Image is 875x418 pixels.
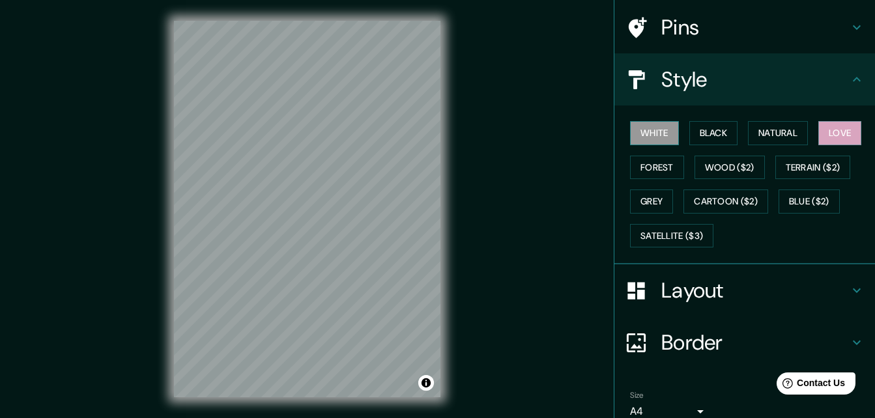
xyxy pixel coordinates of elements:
button: Wood ($2) [695,156,765,180]
button: Cartoon ($2) [683,189,768,214]
div: Style [614,53,875,105]
h4: Pins [661,14,849,40]
button: Toggle attribution [418,375,434,391]
div: Pins [614,1,875,53]
h4: Style [661,66,849,92]
h4: Border [661,329,849,355]
button: Forest [630,156,684,180]
button: Satellite ($3) [630,224,713,248]
div: Border [614,316,875,369]
button: Natural [748,121,808,145]
button: Terrain ($2) [775,156,851,180]
button: White [630,121,679,145]
iframe: Help widget launcher [759,367,861,404]
button: Blue ($2) [779,189,840,214]
button: Black [689,121,738,145]
label: Size [630,390,644,401]
canvas: Map [174,21,440,397]
button: Grey [630,189,673,214]
div: Layout [614,264,875,316]
button: Love [818,121,861,145]
h4: Layout [661,277,849,303]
